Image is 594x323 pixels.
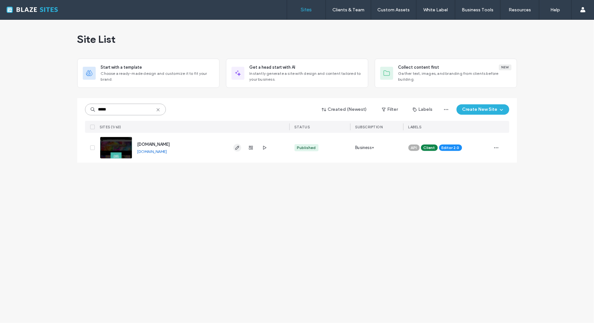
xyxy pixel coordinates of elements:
span: Gather text, images, and branding from clients before building. [398,71,512,82]
button: Create New Site [457,104,509,115]
label: White Label [424,7,448,13]
span: Start with a template [101,64,142,71]
label: Resources [509,7,531,13]
span: Collect content first [398,64,439,71]
label: Help [551,7,560,13]
span: API [411,145,417,151]
label: Custom Assets [378,7,410,13]
span: SUBSCRIPTION [355,125,383,129]
label: Business Tools [462,7,494,13]
span: LABELS [408,125,422,129]
span: Client [424,145,435,151]
div: Get a head start with AIInstantly generate a site with design and content tailored to your business. [226,59,368,88]
div: New [499,64,512,70]
span: STATUS [295,125,310,129]
span: Get a head start with AI [250,64,296,71]
button: Labels [407,104,438,115]
span: Instantly generate a site with design and content tailored to your business. [250,71,363,82]
button: Created (Newest) [316,104,373,115]
button: Filter [375,104,405,115]
span: Site List [77,33,116,46]
a: [DOMAIN_NAME] [137,142,170,147]
span: Help [15,5,28,10]
div: Published [297,145,316,151]
span: SITES (1/63) [100,125,121,129]
a: [DOMAIN_NAME] [137,149,167,154]
div: Collect content firstNewGather text, images, and branding from clients before building. [375,59,517,88]
span: Choose a ready-made design and customize it to fit your brand. [101,71,214,82]
div: Start with a templateChoose a ready-made design and customize it to fit your brand. [77,59,220,88]
label: Clients & Team [332,7,364,13]
span: Business+ [355,144,374,151]
span: Editor 2.0 [442,145,459,151]
label: Sites [301,7,312,13]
